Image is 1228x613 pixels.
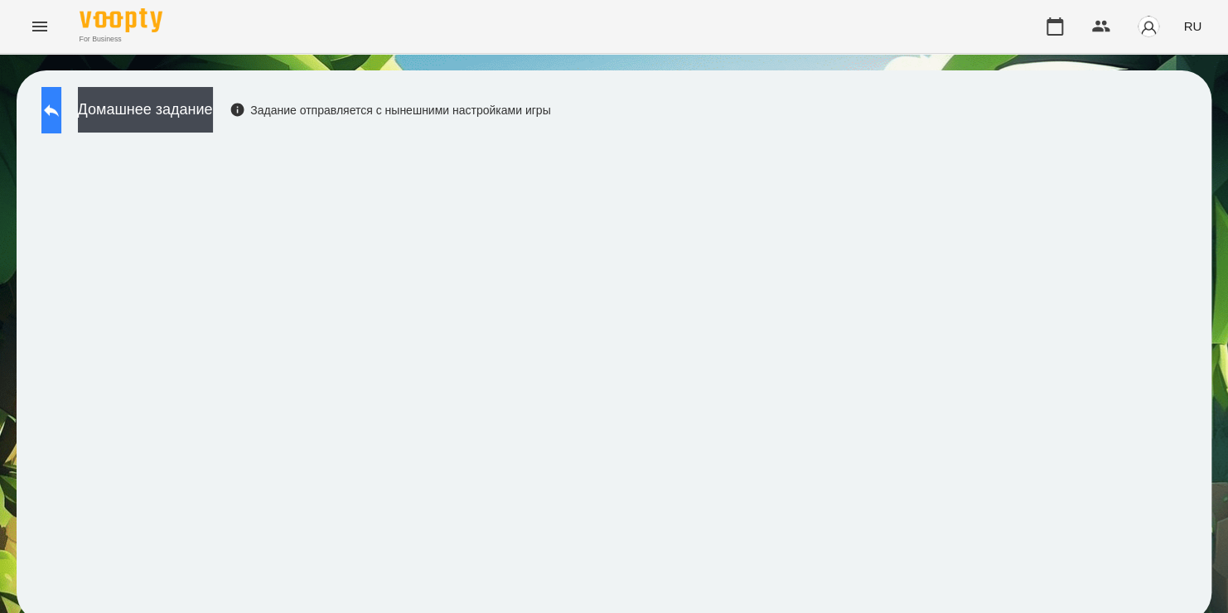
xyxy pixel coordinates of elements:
button: Menu [20,7,60,46]
button: RU [1177,11,1208,41]
span: RU [1183,17,1201,35]
img: Voopty Logo [80,8,162,32]
button: Домашнее задание [78,87,213,133]
div: Задание отправляется с нынешними настройками игры [230,102,551,118]
img: avatar_s.png [1137,15,1160,38]
span: For Business [80,34,162,45]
